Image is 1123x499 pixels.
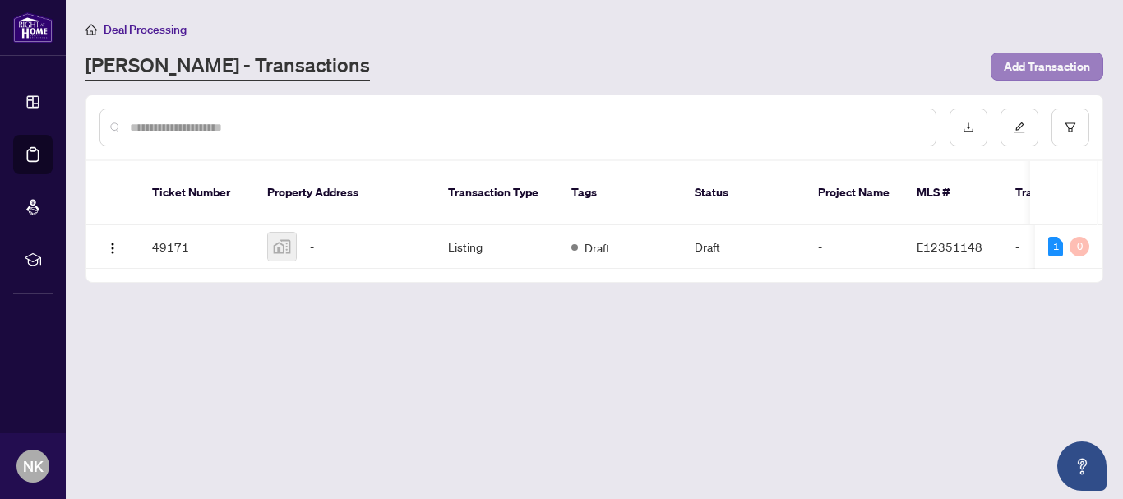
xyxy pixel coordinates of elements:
span: download [963,122,974,133]
span: edit [1014,122,1025,133]
span: Add Transaction [1004,53,1090,80]
a: [PERSON_NAME] - Transactions [85,52,370,81]
button: Open asap [1057,441,1107,491]
th: Transaction Type [435,161,558,225]
td: Draft [682,225,805,269]
button: filter [1051,109,1089,146]
th: Tags [558,161,682,225]
span: NK [23,455,44,478]
th: Status [682,161,805,225]
th: Project Name [805,161,903,225]
img: Logo [106,242,119,255]
button: edit [1001,109,1038,146]
span: - [310,238,314,256]
button: download [950,109,987,146]
th: Trade Number [1002,161,1117,225]
td: - [1002,225,1117,269]
span: filter [1065,122,1076,133]
span: Draft [585,238,610,256]
td: - [805,225,903,269]
span: E12351148 [917,239,982,254]
div: 0 [1070,237,1089,256]
button: Logo [99,233,126,260]
span: Deal Processing [104,22,187,37]
div: 1 [1048,237,1063,256]
img: thumbnail-img [268,233,296,261]
th: Property Address [254,161,435,225]
td: Listing [435,225,558,269]
th: Ticket Number [139,161,254,225]
img: logo [13,12,53,43]
td: 49171 [139,225,254,269]
span: home [85,24,97,35]
th: MLS # [903,161,1002,225]
button: Add Transaction [991,53,1103,81]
